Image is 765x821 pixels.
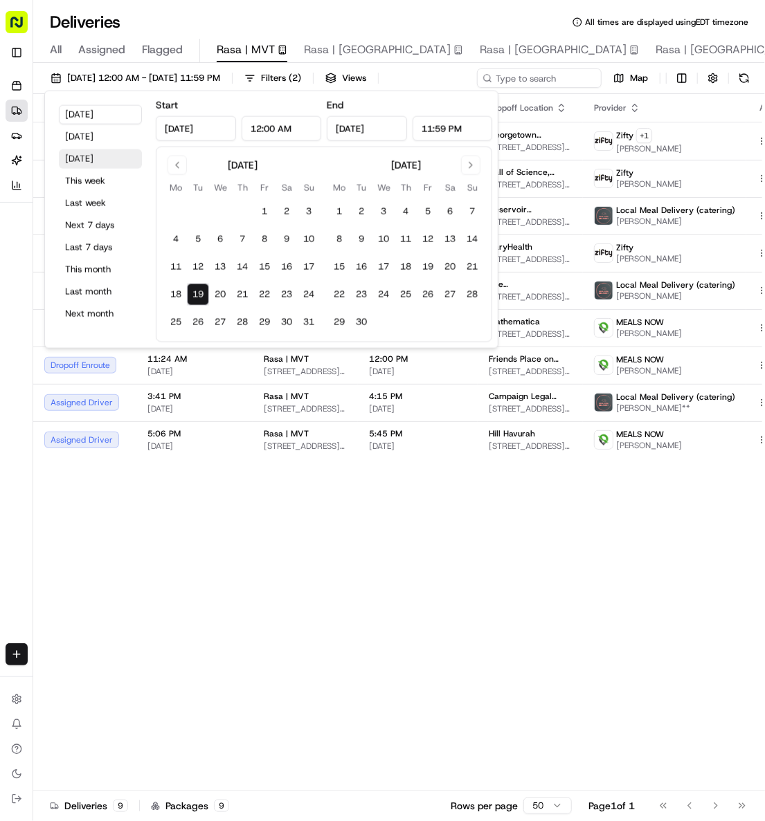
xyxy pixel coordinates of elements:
img: 9188753566659_6852d8bf1fb38e338040_72.png [29,131,54,156]
button: Last week [59,194,142,213]
button: 14 [461,228,483,250]
input: Time [242,116,322,141]
div: [DATE] [228,158,258,172]
span: [PERSON_NAME] [616,365,682,376]
button: 12 [187,256,209,278]
img: 1736555255976-a54dd68f-1ca7-489b-9aae-adbdc363a1c4 [28,214,39,225]
button: This month [59,260,142,279]
button: Go to previous month [168,156,187,175]
h1: Deliveries [50,11,120,33]
span: Provider [594,102,627,113]
div: Start new chat [62,131,227,145]
span: Reservoir Communications Group LLC [489,204,572,215]
span: [STREET_ADDRESS][US_STATE][US_STATE] [489,179,572,190]
span: Rasa | MVT [264,428,309,439]
div: [DATE] [391,158,421,172]
th: Saturday [439,181,461,195]
button: 4 [165,228,187,250]
span: Friends Place on Capitol [489,353,572,365]
label: Start [156,99,178,111]
button: 9 [350,228,372,250]
button: 27 [209,311,231,333]
button: 18 [395,256,417,278]
input: Clear [36,89,228,103]
button: 3 [298,201,320,223]
button: 1 [253,201,276,223]
button: Views [319,68,372,88]
button: 18 [165,284,187,306]
input: Type to search [477,68,602,88]
button: 5 [187,228,209,250]
span: Georgetown Department of Government [489,129,572,140]
button: 29 [328,311,350,333]
button: 8 [328,228,350,250]
th: Friday [417,181,439,195]
button: 28 [231,311,253,333]
p: Rows per page [451,799,518,813]
span: Dropoff Location [489,102,553,113]
input: Time [413,116,493,141]
span: • [117,214,122,225]
span: Campaign Legal Center [489,391,572,402]
span: Zifty [616,130,633,141]
span: CaryHealth [489,241,532,252]
span: [DATE] [369,403,467,414]
button: 14 [231,256,253,278]
span: 11:24 AM [147,353,242,365]
span: Rasa | [GEOGRAPHIC_DATA] [480,41,627,58]
button: 20 [439,256,461,278]
th: Friday [253,181,276,195]
span: [DATE] [147,366,242,377]
a: 📗Knowledge Base [8,303,111,328]
button: 4 [395,201,417,223]
button: 2 [350,201,372,223]
button: 30 [276,311,298,333]
span: [STREET_ADDRESS][US_STATE] [264,366,347,377]
p: Welcome 👋 [14,55,252,77]
span: 5:06 PM [147,428,242,439]
th: Tuesday [350,181,372,195]
button: Next 7 days [59,216,142,235]
button: 21 [231,284,253,306]
button: 7 [231,228,253,250]
div: Packages [151,799,229,813]
span: Views [342,72,366,84]
th: Wednesday [372,181,395,195]
input: Date [156,116,236,141]
button: [DATE] [59,105,142,124]
label: End [327,99,343,111]
span: [STREET_ADDRESS][US_STATE] [489,403,572,414]
span: [PERSON_NAME] [43,251,112,262]
span: All [50,41,62,58]
div: 9 [214,800,229,812]
th: Saturday [276,181,298,195]
button: 30 [350,311,372,333]
button: 19 [187,284,209,306]
th: Tuesday [187,181,209,195]
img: zifty-logo-trans-sq.png [595,169,613,187]
span: Zifty [616,242,633,253]
th: Thursday [231,181,253,195]
span: [STREET_ADDRESS][US_STATE] [489,216,572,228]
span: All times are displayed using EDT timezone [585,17,748,28]
span: [DATE] [369,441,467,452]
button: 25 [165,311,187,333]
span: [STREET_ADDRESS][US_STATE] [264,403,347,414]
span: • [115,251,120,262]
span: MEALS NOW [616,317,664,328]
img: Liam S. [14,238,36,260]
button: 7 [461,201,483,223]
button: Start new chat [235,136,252,152]
span: [STREET_ADDRESS][US_STATE] [489,142,572,153]
button: 11 [165,256,187,278]
span: [STREET_ADDRESS][US_STATE] [489,329,572,340]
img: 1736555255976-a54dd68f-1ca7-489b-9aae-adbdc363a1c4 [14,131,39,156]
button: 24 [298,284,320,306]
div: 💻 [117,310,128,321]
span: ( 2 ) [289,72,301,84]
span: Zifty [616,167,633,178]
div: Deliveries [50,799,128,813]
img: melas_now_logo.png [595,431,613,449]
span: API Documentation [131,308,222,322]
span: [DATE] 12:00 AM - [DATE] 11:59 PM [67,72,220,84]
